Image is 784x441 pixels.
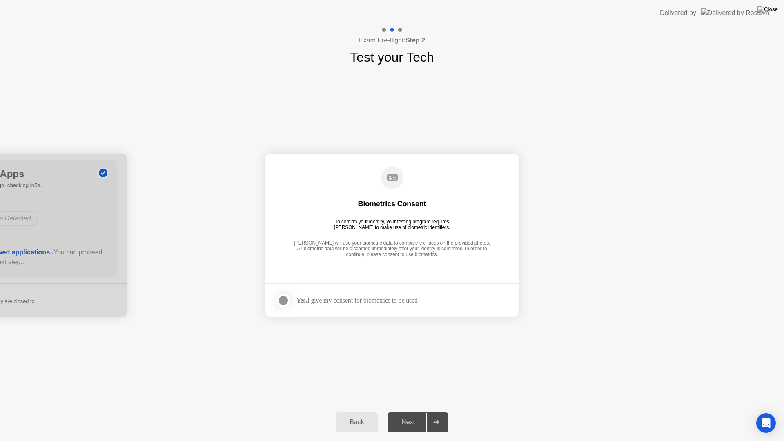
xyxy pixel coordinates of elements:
img: Close [757,6,778,13]
div: To confirm your identity, your testing program requires [PERSON_NAME] to make use of biometric id... [331,219,454,230]
div: Biometrics Consent [358,199,426,209]
h1: Test your Tech [350,47,434,67]
div: Back [338,419,375,426]
div: [PERSON_NAME] will use your biometric data to compare the faces on the provided photos. All biome... [292,240,492,258]
strong: Yes, [296,297,307,304]
h4: Exam Pre-flight: [359,36,425,45]
div: Next [390,419,426,426]
img: Delivered by Rosalyn [701,8,769,18]
div: Delivered by [660,8,696,18]
button: Back [336,412,378,432]
div: I give my consent for biometrics to be used [296,296,418,304]
button: Next [388,412,448,432]
b: Step 2 [405,37,425,44]
div: Open Intercom Messenger [756,413,776,433]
